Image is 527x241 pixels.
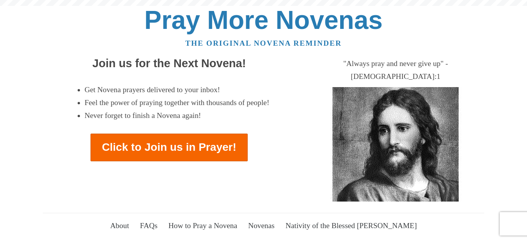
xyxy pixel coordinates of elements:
a: FAQs [135,215,162,237]
a: About [106,215,134,237]
div: "Always pray and never give up" - [DEMOGRAPHIC_DATA]:1 [307,57,484,83]
a: Click to Join us in Prayer! [90,134,248,161]
h2: Join us for the Next Novena! [43,57,295,70]
img: Jesus [321,87,470,202]
a: Novenas [244,215,279,237]
a: How to Pray a Novena [164,215,242,237]
li: Never forget to finish a Novena again! [85,109,270,122]
a: The original novena reminder [185,39,342,47]
li: Get Novena prayers delivered to your inbox! [85,84,270,96]
li: Feel the power of praying together with thousands of people! [85,96,270,109]
a: Nativity of the Blessed [PERSON_NAME] [281,215,421,237]
a: Pray More Novenas [144,5,383,34]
